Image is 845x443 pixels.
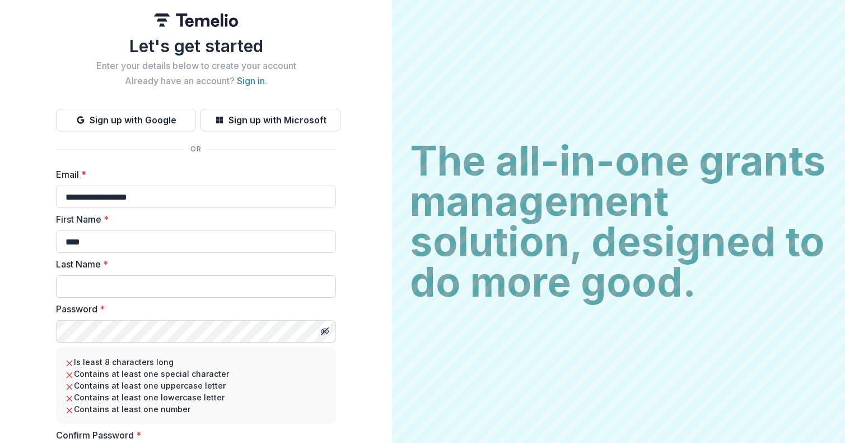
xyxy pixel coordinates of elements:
[200,109,340,131] button: Sign up with Microsoft
[56,213,329,226] label: First Name
[65,380,327,391] li: Contains at least one uppercase letter
[56,168,329,181] label: Email
[316,322,334,340] button: Toggle password visibility
[65,368,327,380] li: Contains at least one special character
[65,403,327,415] li: Contains at least one number
[65,391,327,403] li: Contains at least one lowercase letter
[237,75,265,86] a: Sign in
[56,428,329,442] label: Confirm Password
[65,356,327,368] li: Is least 8 characters long
[56,109,196,131] button: Sign up with Google
[154,13,238,27] img: Temelio
[56,61,336,71] h2: Enter your details below to create your account
[56,36,336,56] h1: Let's get started
[56,257,329,271] label: Last Name
[56,302,329,316] label: Password
[56,76,336,86] h2: Already have an account? .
